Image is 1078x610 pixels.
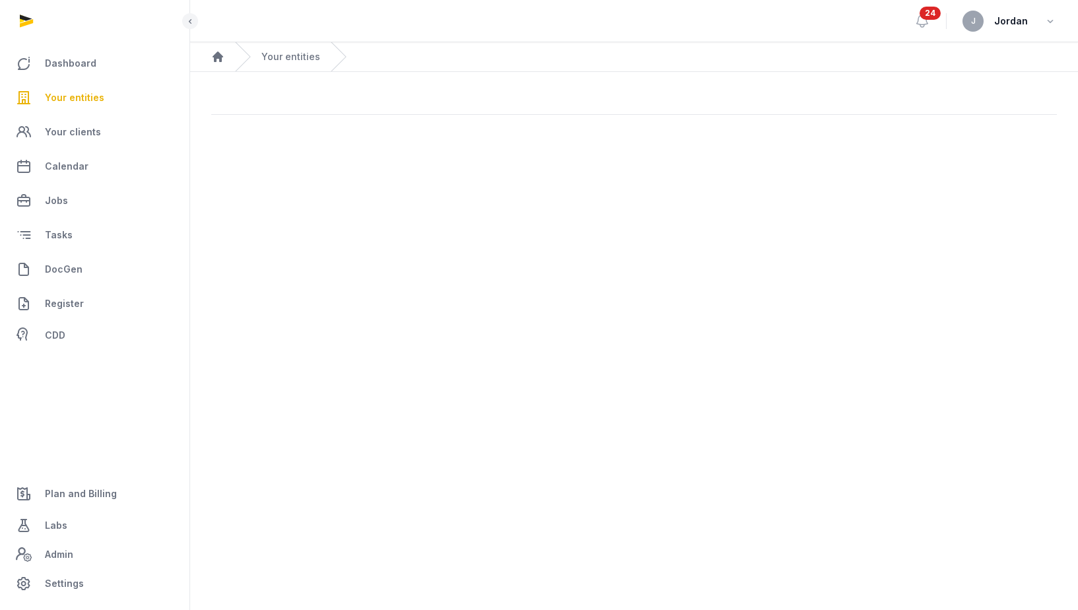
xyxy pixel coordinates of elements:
[11,322,179,349] a: CDD
[11,185,179,217] a: Jobs
[11,568,179,599] a: Settings
[45,158,88,174] span: Calendar
[45,90,104,106] span: Your entities
[45,486,117,502] span: Plan and Billing
[45,124,101,140] span: Your clients
[45,55,96,71] span: Dashboard
[11,288,179,320] a: Register
[962,11,984,32] button: J
[971,17,976,25] span: J
[994,13,1028,29] span: Jordan
[45,547,73,562] span: Admin
[261,50,320,63] a: Your entities
[11,510,179,541] a: Labs
[190,42,1078,72] nav: Breadcrumb
[45,261,83,277] span: DocGen
[45,227,73,243] span: Tasks
[45,296,84,312] span: Register
[11,219,179,251] a: Tasks
[11,82,179,114] a: Your entities
[45,518,67,533] span: Labs
[11,478,179,510] a: Plan and Billing
[45,327,65,343] span: CDD
[11,116,179,148] a: Your clients
[45,193,68,209] span: Jobs
[45,576,84,592] span: Settings
[11,541,179,568] a: Admin
[11,151,179,182] a: Calendar
[11,48,179,79] a: Dashboard
[920,7,941,20] span: 24
[11,254,179,285] a: DocGen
